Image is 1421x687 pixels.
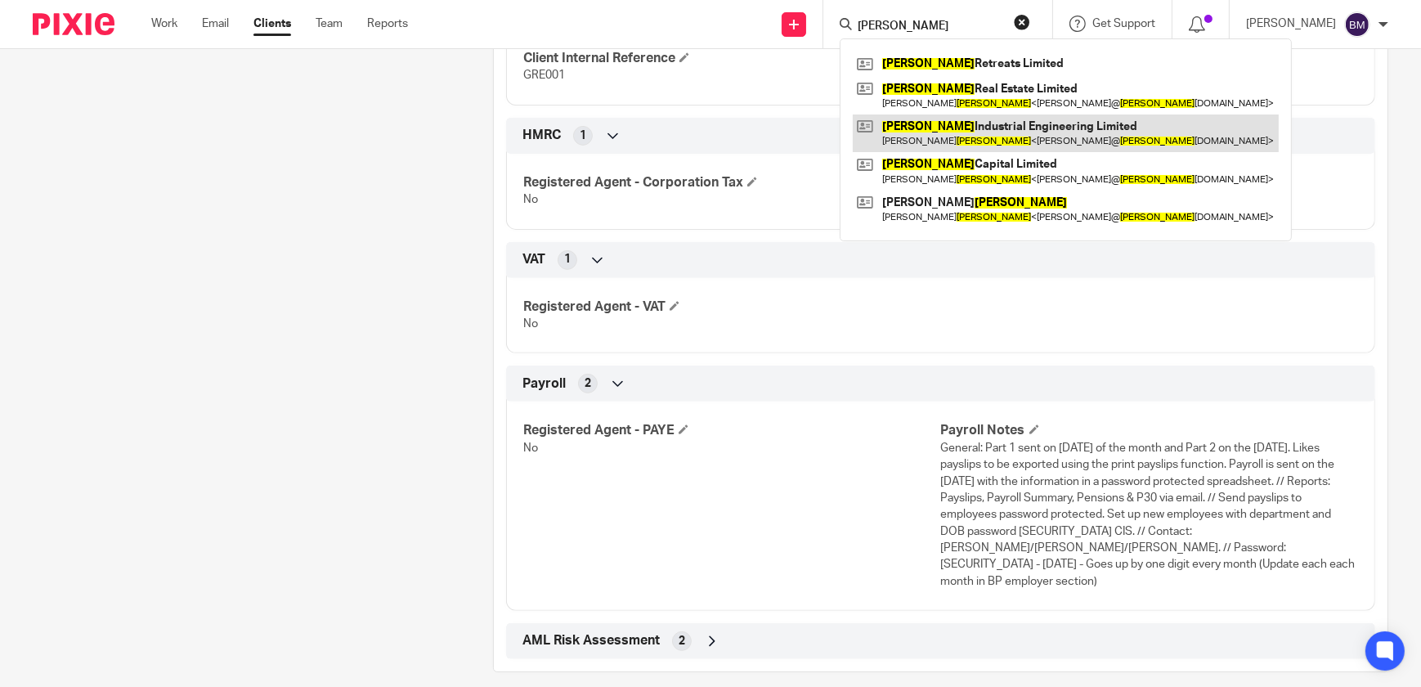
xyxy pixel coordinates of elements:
span: Get Support [1092,18,1155,29]
img: Pixie [33,13,114,35]
a: Email [202,16,229,32]
span: General: Part 1 sent on [DATE] of the month and Part 2 on the [DATE]. Likes payslips to be export... [941,442,1356,587]
span: 2 [679,633,685,649]
h4: Registered Agent - VAT [523,299,940,316]
span: 1 [580,128,586,144]
span: No [523,318,538,330]
a: Reports [367,16,408,32]
span: 1 [564,251,571,267]
a: Work [151,16,177,32]
input: Search [856,20,1003,34]
h4: Registered Agent - Corporation Tax [523,174,940,191]
span: GRE001 [523,70,565,81]
img: svg%3E [1344,11,1370,38]
h4: Client Internal Reference [523,50,940,67]
button: Clear [1014,14,1030,30]
span: Payroll [522,375,566,393]
a: Clients [253,16,291,32]
h4: Registered Agent - PAYE [523,422,940,439]
span: VAT [522,251,545,268]
span: 2 [585,375,591,392]
h4: Payroll Notes [941,422,1358,439]
span: No [523,442,538,454]
p: [PERSON_NAME] [1246,16,1336,32]
span: No [523,194,538,205]
span: AML Risk Assessment [522,632,660,649]
a: Team [316,16,343,32]
span: HMRC [522,127,561,144]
